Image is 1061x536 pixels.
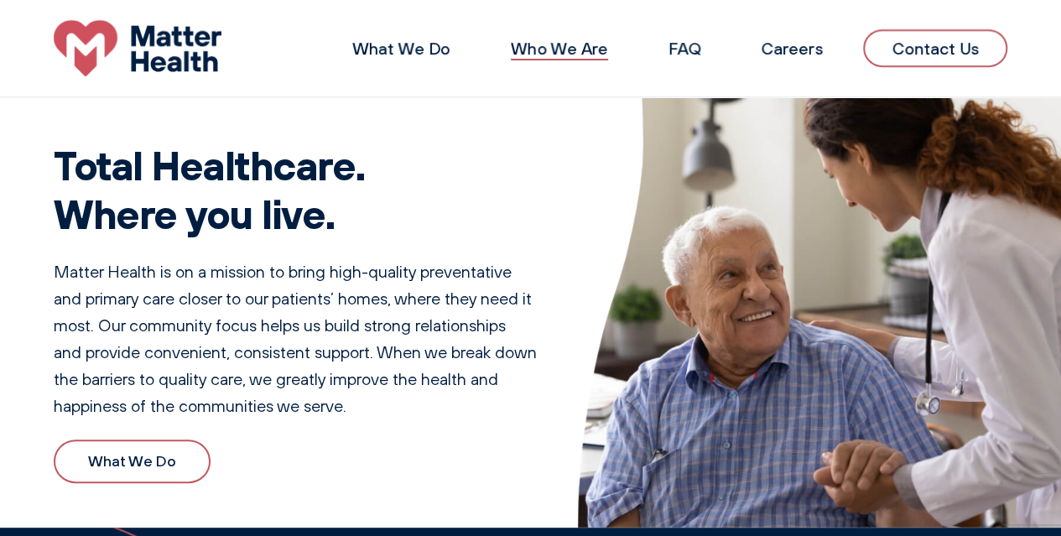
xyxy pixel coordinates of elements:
[668,38,700,59] a: FAQ
[511,38,608,59] a: Who We Are
[863,29,1007,67] a: Contact Us
[54,141,538,237] h1: Total Healthcare. Where you live.
[54,440,211,484] a: What We Do
[352,38,450,59] a: What We Do
[54,258,538,419] p: Matter Health is on a mission to bring high-quality preventative and primary care closer to our p...
[761,38,823,59] a: Careers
